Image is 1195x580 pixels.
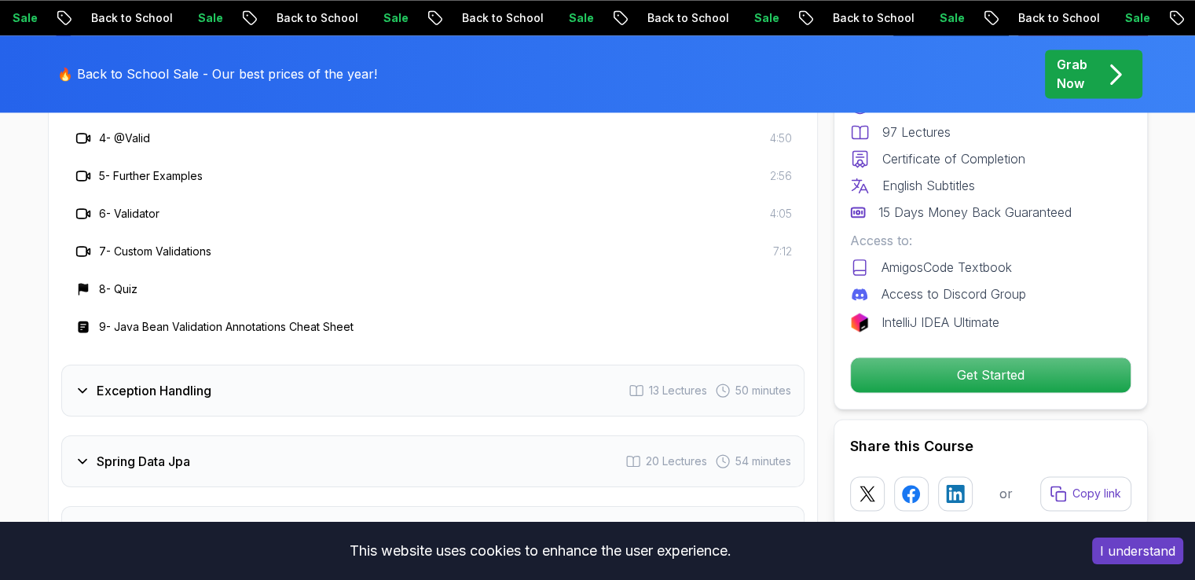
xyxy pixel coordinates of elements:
p: Back to School [53,10,160,26]
p: Get Started [851,358,1131,392]
span: 50 minutes [735,383,791,398]
p: Back to School [610,10,717,26]
p: Sale [160,10,211,26]
span: 20 Lectures [646,453,707,469]
p: Sale [531,10,581,26]
button: Get Started [850,357,1131,393]
h3: 8 - Quiz [99,281,137,297]
span: 54 minutes [735,453,791,469]
p: 97 Lectures [882,123,951,141]
p: Back to School [981,10,1087,26]
p: Sale [717,10,767,26]
p: Back to School [424,10,531,26]
button: Spring Data Jpa20 Lectures 54 minutes [61,435,805,487]
h3: Spring Data Jpa [97,452,190,471]
p: Access to Discord Group [882,284,1026,303]
img: jetbrains logo [850,313,869,332]
p: IntelliJ IDEA Ultimate [882,313,999,332]
p: Sale [346,10,396,26]
span: 2:56 [770,168,792,184]
p: 🔥 Back to School Sale - Our best prices of the year! [57,64,377,83]
h3: 7 - Custom Validations [99,244,211,259]
p: Certificate of Completion [882,149,1025,168]
h3: Exception Handling [97,381,211,400]
button: Accept cookies [1092,538,1183,564]
p: Back to School [239,10,346,26]
p: Copy link [1072,486,1121,501]
span: 4:05 [770,206,792,222]
span: 13 Lectures [649,383,707,398]
p: 15 Days Money Back Guaranteed [878,203,1072,222]
p: or [999,484,1013,503]
h2: Share this Course [850,435,1131,457]
span: 4:50 [770,130,792,146]
div: This website uses cookies to enhance the user experience. [12,534,1069,568]
p: English Subtitles [882,176,975,195]
button: Copy link [1040,476,1131,511]
p: Grab Now [1057,55,1087,93]
h3: 5 - Further Examples [99,168,203,184]
p: Access to: [850,231,1131,250]
h3: 6 - Validator [99,206,159,222]
p: AmigosCode Textbook [882,258,1012,277]
h3: 4 - @Valid [99,130,150,146]
p: Sale [902,10,952,26]
p: Sale [1087,10,1138,26]
p: Back to School [795,10,902,26]
h3: 9 - Java Bean Validation Annotations Cheat Sheet [99,319,354,335]
button: Exception Handling13 Lectures 50 minutes [61,365,805,417]
button: Rest Client10 Lectures 39 minutes [61,506,805,558]
span: 7:12 [773,244,792,259]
